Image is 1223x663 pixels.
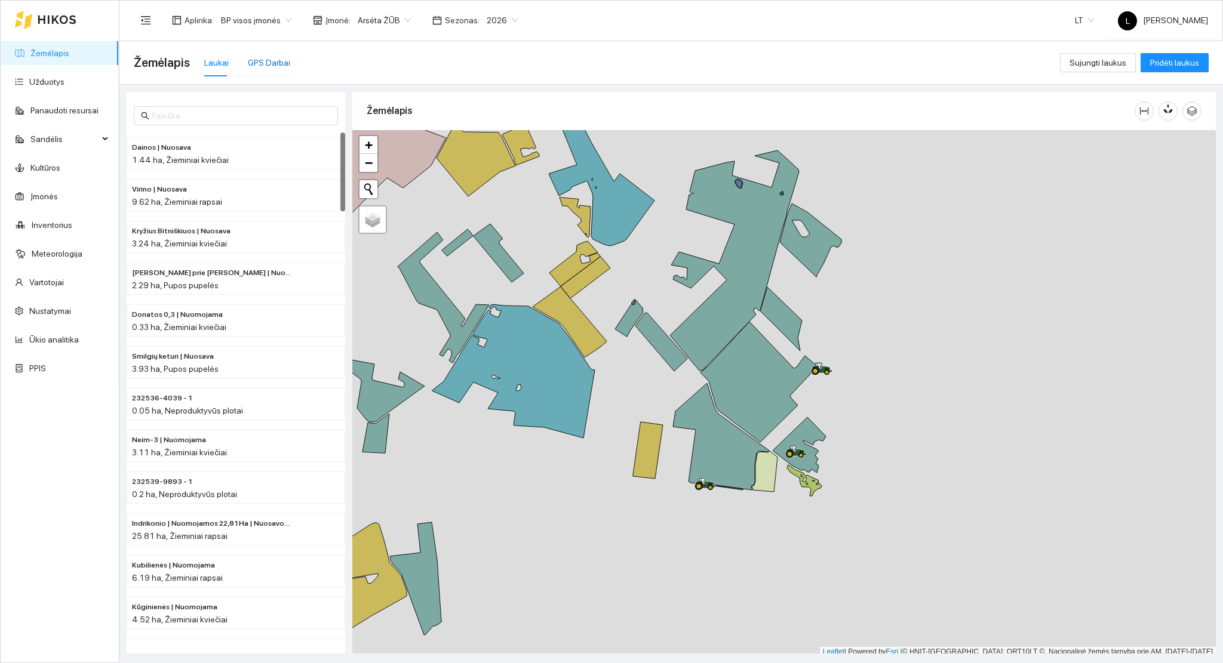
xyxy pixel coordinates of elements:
span: column-width [1135,106,1153,116]
span: 0.33 ha, Žieminiai kviečiai [132,322,226,332]
span: Aplinka : [185,14,214,27]
span: Neim-3 | Nuomojama [132,434,206,446]
a: Panaudoti resursai [30,106,99,115]
a: Zoom in [359,136,377,154]
span: Pridėti laukus [1150,56,1199,69]
a: Meteorologija [32,249,82,258]
a: Layers [359,206,386,233]
span: 3.24 ha, Žieminiai kviečiai [132,239,227,248]
span: LT [1075,11,1094,29]
span: 3.11 ha, Žieminiai kviečiai [132,448,227,457]
div: | Powered by © HNIT-[GEOGRAPHIC_DATA]; ORT10LT ©, Nacionalinė žemės tarnyba prie AM, [DATE]-[DATE] [820,647,1216,657]
span: 4.52 ha, Žieminiai kviečiai [132,615,228,624]
div: GPS Darbai [248,56,290,69]
a: Sujungti laukus [1060,58,1136,67]
span: Sezonas : [445,14,480,27]
a: Ūkio analitika [29,335,79,344]
span: Kubilienės | Nuomojama [132,560,215,571]
span: 6.19 ha, Žieminiai rapsai [132,573,223,582]
a: Kultūros [30,163,60,172]
span: search [141,112,149,120]
div: Žemėlapis [367,94,1135,128]
span: Dainos | Nuosava [132,142,191,153]
span: Arsėta ŽŪB [358,11,411,29]
span: Indrikonio | Nuomojamos 22,81Ha | Nuosavos 3,00 Ha [132,518,292,529]
span: + [365,137,373,152]
span: L [1126,11,1130,30]
span: layout [172,16,182,25]
span: menu-fold [140,15,151,26]
span: 25.81 ha, Žieminiai rapsai [132,531,228,541]
div: Laukai [204,56,229,69]
button: Pridėti laukus [1141,53,1209,72]
span: Kryžius Bitniškiuos | Nuosava [132,226,231,237]
span: 0.2 ha, Neproduktyvūs plotai [132,489,237,499]
span: 0.05 ha, Neproduktyvūs plotai [132,406,243,415]
span: calendar [432,16,442,25]
a: Zoom out [359,154,377,172]
a: Vartotojai [29,277,64,287]
span: Sujungti laukus [1070,56,1126,69]
span: 2.29 ha, Pupos pupelės [132,280,219,290]
button: Initiate a new search [359,180,377,198]
span: Kūginienės | Nuomojama [132,602,217,613]
span: Smilgių keturi | Nuosava [132,351,214,362]
input: Paieška [152,109,331,122]
span: 1.44 ha, Žieminiai kviečiai [132,155,229,165]
span: shop [313,16,322,25]
span: 2026 [487,11,518,29]
a: Inventorius [32,220,72,230]
a: Esri [886,647,899,656]
a: Nustatymai [29,306,71,316]
span: 9.62 ha, Žieminiai rapsai [132,197,222,206]
a: Žemėlapis [30,48,69,58]
a: Įmonės [30,192,58,201]
a: PPIS [29,363,46,373]
span: BP visos įmonės [221,11,291,29]
span: 232536-4039 - 1 [132,393,193,404]
span: Virino | Nuosava [132,184,187,195]
a: Pridėti laukus [1141,58,1209,67]
span: | [901,647,902,656]
span: 3.93 ha, Pupos pupelės [132,364,219,374]
span: [PERSON_NAME] [1118,16,1208,25]
span: Įmonė : [325,14,351,27]
span: Donatos 0,3 | Nuomojama [132,309,223,320]
button: menu-fold [134,8,158,32]
a: Leaflet [823,647,844,656]
button: column-width [1135,101,1154,121]
span: Žemėlapis [134,53,190,72]
span: 232539-9893 - 1 [132,476,193,488]
button: Sujungti laukus [1060,53,1136,72]
span: Rolando prie Valės | Nuosava [132,267,292,279]
a: Užduotys [29,77,64,87]
span: Sandėlis [30,127,99,151]
span: − [365,155,373,170]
